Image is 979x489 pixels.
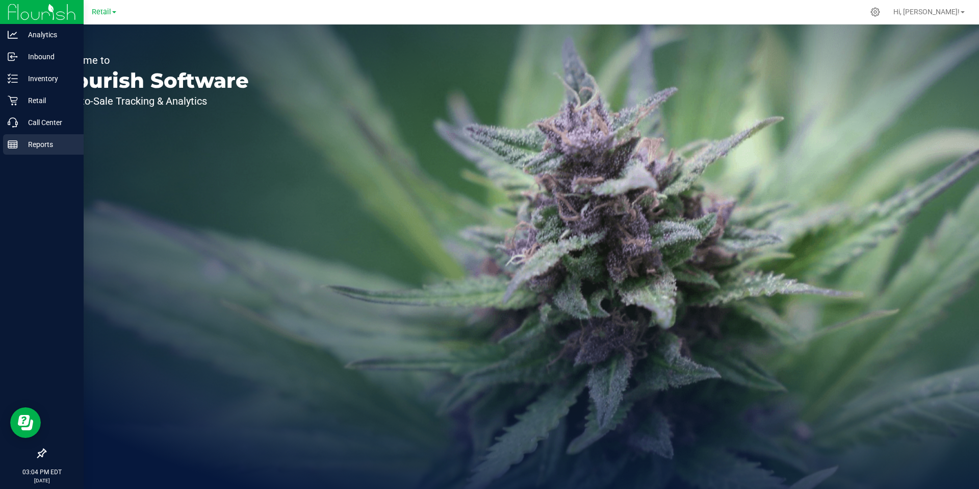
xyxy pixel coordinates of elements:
[18,29,79,41] p: Analytics
[8,117,18,128] inline-svg: Call Center
[8,139,18,150] inline-svg: Reports
[55,70,249,91] p: Flourish Software
[55,55,249,65] p: Welcome to
[893,8,960,16] span: Hi, [PERSON_NAME]!
[869,7,882,17] div: Manage settings
[8,30,18,40] inline-svg: Analytics
[18,116,79,129] p: Call Center
[18,94,79,107] p: Retail
[18,138,79,151] p: Reports
[18,51,79,63] p: Inbound
[8,74,18,84] inline-svg: Inventory
[8,52,18,62] inline-svg: Inbound
[18,72,79,85] p: Inventory
[10,407,41,438] iframe: Resource center
[8,95,18,106] inline-svg: Retail
[92,8,111,16] span: Retail
[5,477,79,484] p: [DATE]
[5,468,79,477] p: 03:04 PM EDT
[55,96,249,106] p: Seed-to-Sale Tracking & Analytics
